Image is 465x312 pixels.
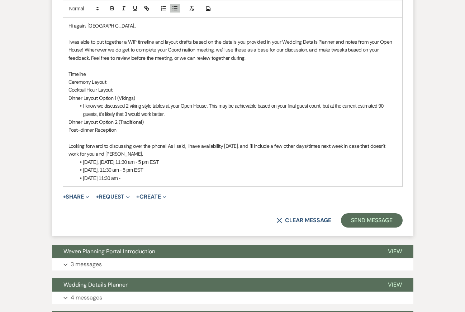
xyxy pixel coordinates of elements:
p: Timeline [68,70,397,78]
li: [DATE], [DATE] 11:30 am - 5 pm EST [76,158,397,166]
button: Wedding Details Planner [52,278,376,292]
span: View [388,281,402,288]
li: [DATE] 11:30 am - [76,174,397,182]
li: I know we discussed 2 viking style tables at your Open House. This may be achievable based on you... [76,102,397,118]
p: Ceremony Layout [68,78,397,86]
li: [DATE], 11:30 am - 5 pm EST [76,166,397,174]
button: View [376,245,413,258]
span: + [63,194,66,200]
button: Clear message [276,218,331,223]
button: 4 messages [52,292,413,304]
p: Looking forward to discussing over the phone! As I said, I have availability [DATE], and I'll inc... [68,142,397,158]
p: Dinner Layout Option 2 (Traditional) [68,118,397,126]
button: Share [63,194,90,200]
p: 4 messages [71,293,102,302]
button: 3 messages [52,258,413,270]
p: Post-dinner Reception [68,126,397,134]
button: Create [136,194,166,200]
button: Weven Planning Portal Introduction [52,245,376,258]
p: I was able to put together a WIP timeline and layout drafts based on the details you provided in ... [68,38,397,62]
p: Hi again, [GEOGRAPHIC_DATA],, [68,22,397,30]
span: View [388,248,402,255]
span: Wedding Details Planner [63,281,128,288]
span: + [96,194,99,200]
p: 3 messages [71,260,102,269]
p: Cocktail Hour Layout [68,86,397,94]
button: Request [96,194,130,200]
button: View [376,278,413,292]
p: Dinner Layout Option 1 (Vikings) [68,94,397,102]
span: + [136,194,139,200]
button: Send Message [341,213,402,228]
span: Weven Planning Portal Introduction [63,248,155,255]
